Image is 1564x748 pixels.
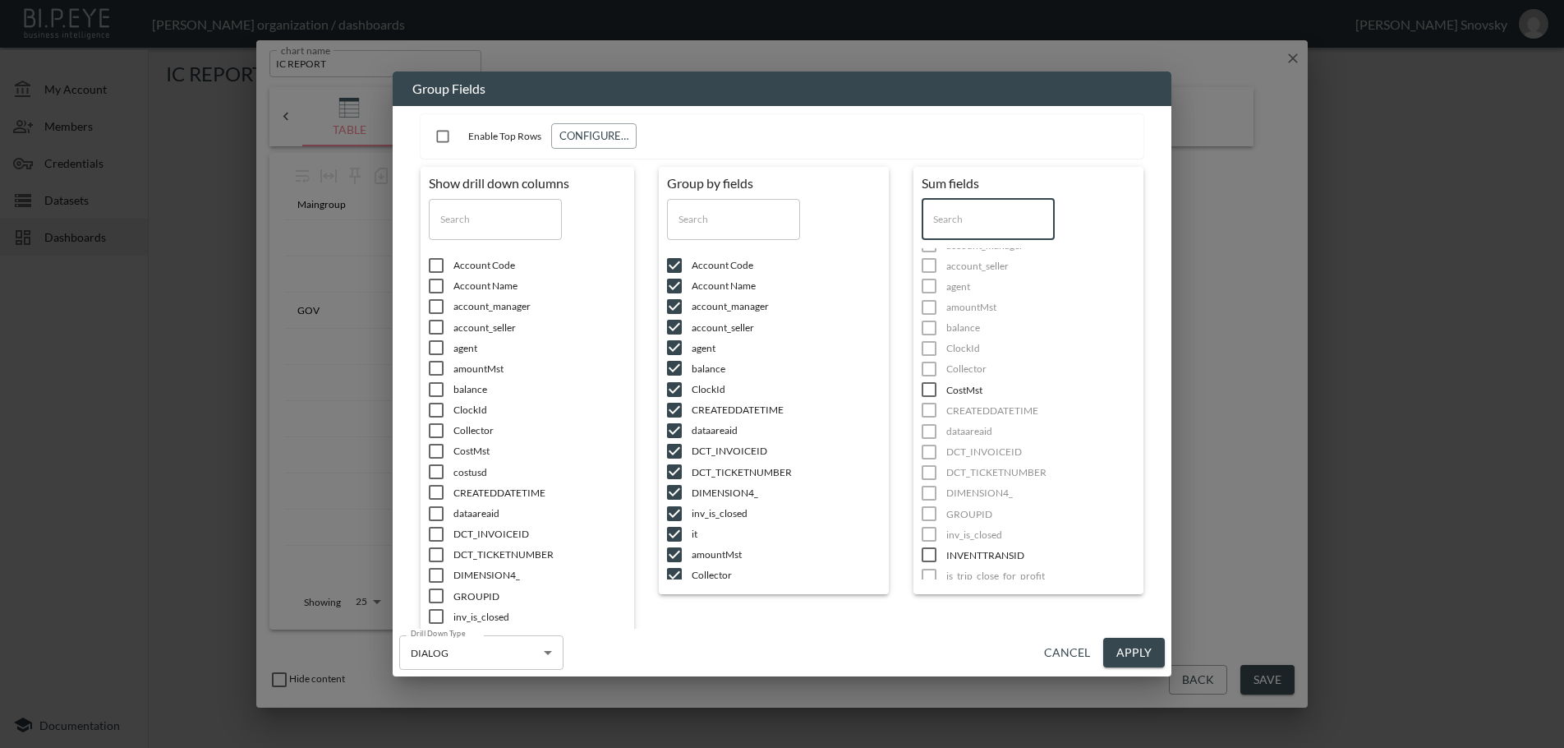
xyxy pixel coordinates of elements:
[468,130,541,142] span: Enable Top Rows
[1103,638,1165,668] button: Apply
[692,382,881,396] span: ClockId
[692,506,881,520] span: inv_is_closed
[393,72,1171,106] h2: Group Fields
[453,506,642,520] span: dataareaid
[667,199,800,240] input: Search
[453,547,642,561] span: DCT_TICKETNUMBER
[692,362,881,376] span: balance
[692,341,881,355] span: agent
[411,647,448,659] span: DIALOG
[453,403,642,417] span: ClockId
[453,444,642,458] span: CostMst
[429,199,562,240] input: Search
[692,527,881,541] span: it
[692,568,881,582] span: Collector
[453,362,642,376] span: amountMst
[453,341,642,355] span: agent
[692,486,881,500] span: DIMENSION4_
[453,568,642,582] span: DIMENSION4_
[453,299,642,313] span: account_manager
[692,321,881,335] span: account_seller
[1037,638,1097,668] button: Cancel
[411,628,465,639] label: Drill Down Type
[453,258,642,272] span: Account Code
[453,321,642,335] span: account_seller
[429,175,642,191] div: Show drill down columns
[692,258,881,272] span: Account Code
[922,175,1135,191] div: Sum fields
[946,548,1135,562] span: INVENTTRANSID
[551,123,637,149] button: Configure…
[453,610,642,624] span: inv_is_closed
[667,175,881,191] div: Group by fields
[692,299,881,313] span: account_manager
[453,279,642,293] span: Account Name
[453,589,642,603] span: GROUPID
[453,486,642,500] span: CREATEDDATETIME
[692,423,881,437] span: dataareaid
[692,403,881,417] span: CREATEDDATETIME
[692,465,881,479] span: DCT_TICKETNUMBER
[922,199,1055,240] input: Search
[692,279,881,293] span: Account Name
[453,423,642,437] span: Collector
[453,465,642,479] span: costusd
[692,444,881,458] span: DCT_INVOICEID
[946,383,1135,397] span: CostMst
[692,547,881,561] span: amountMst
[453,382,642,396] span: balance
[453,527,642,541] span: DCT_INVOICEID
